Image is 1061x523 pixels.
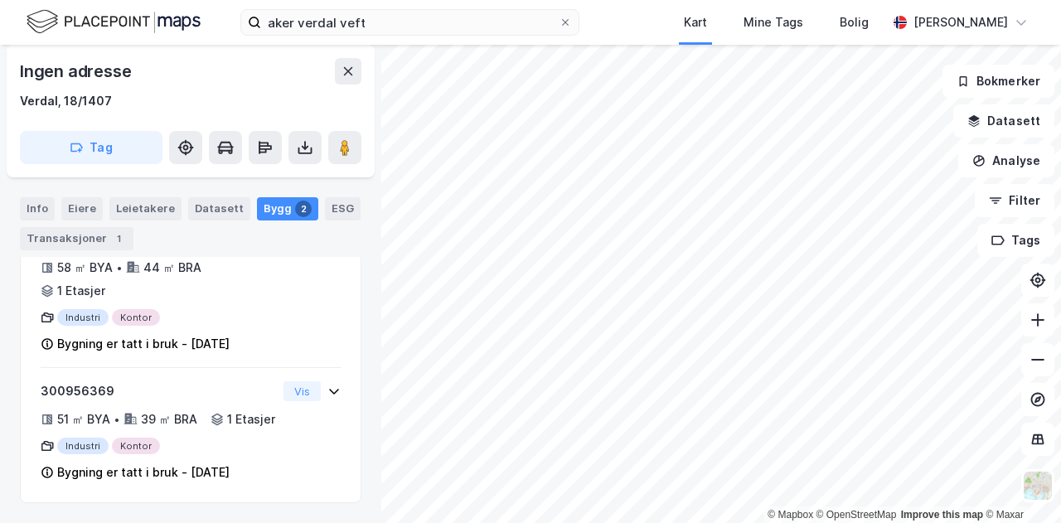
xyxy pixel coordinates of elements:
div: Kart [684,12,707,32]
div: 58 ㎡ BYA [57,258,113,278]
div: Bygning er tatt i bruk - [DATE] [57,334,230,354]
div: • [114,413,120,426]
img: logo.f888ab2527a4732fd821a326f86c7f29.svg [27,7,201,36]
a: Mapbox [768,509,813,521]
div: Mine Tags [744,12,803,32]
button: Filter [975,184,1054,217]
div: 1 Etasjer [57,281,105,301]
div: Info [20,197,55,220]
a: Improve this map [901,509,983,521]
div: 44 ㎡ BRA [143,258,201,278]
div: Verdal, 18/1407 [20,91,112,111]
div: Leietakere [109,197,182,220]
iframe: Chat Widget [978,443,1061,523]
div: [PERSON_NAME] [913,12,1008,32]
a: OpenStreetMap [816,509,897,521]
input: Søk på adresse, matrikkel, gårdeiere, leietakere eller personer [261,10,559,35]
div: Bolig [840,12,869,32]
div: 1 [110,230,127,247]
div: 1 Etasjer [227,409,275,429]
button: Tag [20,131,162,164]
div: • [116,261,123,274]
div: 2 [295,201,312,217]
button: Bokmerker [942,65,1054,98]
div: ESG [325,197,361,220]
div: 51 ㎡ BYA [57,409,110,429]
div: Ingen adresse [20,58,134,85]
div: Eiere [61,197,103,220]
button: Analyse [958,144,1054,177]
div: Bygning er tatt i bruk - [DATE] [57,462,230,482]
div: Transaksjoner [20,227,133,250]
div: Datasett [188,197,250,220]
button: Vis [283,381,321,401]
div: 300956369 [41,381,277,401]
div: Kontrollprogram for chat [978,443,1061,523]
div: 39 ㎡ BRA [141,409,197,429]
button: Datasett [953,104,1054,138]
div: Bygg [257,197,318,220]
button: Tags [977,224,1054,257]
